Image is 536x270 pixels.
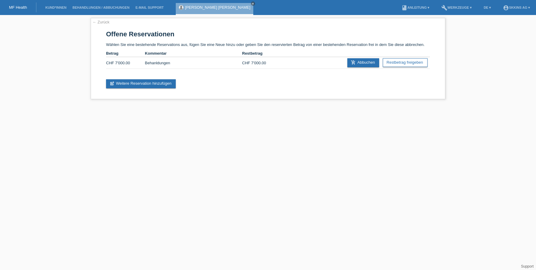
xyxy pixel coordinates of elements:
[91,18,445,99] div: Wählen Sie eine bestehende Reservations aus, fügen Sie eine Neue hinzu oder geben Sie den reservi...
[106,50,145,57] th: Betrag
[132,6,167,9] a: E-Mail Support
[251,2,254,5] i: close
[242,50,281,57] th: Restbetrag
[106,30,430,38] h1: Offene Reservationen
[93,20,109,24] a: ← Zurück
[110,81,114,86] i: post_add
[106,79,176,88] a: post_addWeitere Reservation hinzufügen
[106,57,145,69] td: CHF 7'000.00
[351,60,356,65] i: add_shopping_cart
[500,6,533,9] a: account_circleSKKINS AG ▾
[398,6,432,9] a: bookAnleitung ▾
[438,6,475,9] a: buildWerkzeuge ▾
[441,5,447,11] i: build
[383,58,428,67] a: Restbetrag freigeben
[251,2,255,6] a: close
[42,6,69,9] a: Kund*innen
[481,6,494,9] a: DE ▾
[347,58,379,67] a: add_shopping_cartAbbuchen
[9,5,27,10] a: MF Health
[145,50,242,57] th: Kommentar
[521,264,534,268] a: Support
[503,5,509,11] i: account_circle
[185,5,250,10] a: [PERSON_NAME] [PERSON_NAME]
[401,5,407,11] i: book
[69,6,132,9] a: Behandlungen / Abbuchungen
[145,57,242,69] td: Behanldungen
[242,57,281,69] td: CHF 7'000.00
